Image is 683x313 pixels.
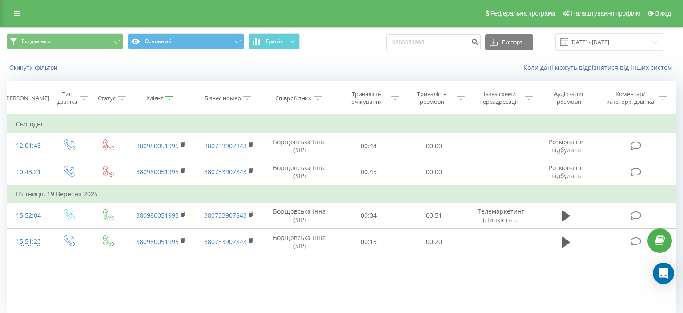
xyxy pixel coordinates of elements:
td: 00:04 [336,203,402,228]
span: Налаштування профілю [571,10,640,17]
div: Коментар/категорія дзвінка [604,90,656,106]
a: 380980051995 [136,211,179,220]
a: 380733907843 [204,167,247,176]
td: 00:00 [402,133,467,159]
div: Тип дзвінка [56,90,78,106]
td: 00:00 [402,159,467,185]
div: Тривалість розмови [410,90,454,106]
td: 00:15 [336,229,402,255]
button: Всі дзвінки [7,33,123,49]
div: Open Intercom Messenger [653,263,674,284]
td: 00:45 [336,159,402,185]
div: 15:52:04 [16,207,40,224]
button: Основний [128,33,244,49]
div: Клієнт [146,94,163,102]
button: Скинути фільтри [7,64,62,72]
td: Борщовська Інна (SIP) [263,133,336,159]
td: 00:44 [336,133,402,159]
div: Бізнес номер [205,94,241,102]
td: Сьогодні [7,115,676,133]
span: Графік [266,38,283,45]
div: Тривалість очікування [344,90,389,106]
td: 00:20 [402,229,467,255]
input: Пошук за номером [386,34,481,50]
a: 380733907843 [204,142,247,150]
span: Розмова не відбулась [549,138,583,154]
div: Аудіозапис розмови [543,90,595,106]
a: 380733907843 [204,211,247,220]
button: Експорт [485,34,533,50]
td: Борщовська Інна (SIP) [263,229,336,255]
span: Всі дзвінки [21,38,51,45]
a: 380980051995 [136,142,179,150]
a: 380980051995 [136,167,179,176]
td: Борщовська Інна (SIP) [263,159,336,185]
div: Співробітник [275,94,312,102]
a: 380980051995 [136,237,179,246]
span: Телемаркетинг (Липкість ... [478,207,524,224]
div: 10:43:21 [16,163,40,181]
td: 00:51 [402,203,467,228]
a: 380733907843 [204,237,247,246]
div: Статус [98,94,116,102]
span: Розмова не відбулась [549,163,583,180]
span: Вихід [655,10,671,17]
div: 15:51:23 [16,233,40,250]
button: Графік [249,33,300,49]
div: Назва схеми переадресації [475,90,522,106]
td: Борщовська Інна (SIP) [263,203,336,228]
div: [PERSON_NAME] [4,94,49,102]
a: Коли дані можуть відрізнятися вiд інших систем [523,63,676,72]
div: 12:01:48 [16,137,40,154]
span: Реферальна програма [490,10,556,17]
td: П’ятниця, 19 Вересня 2025 [7,185,676,203]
